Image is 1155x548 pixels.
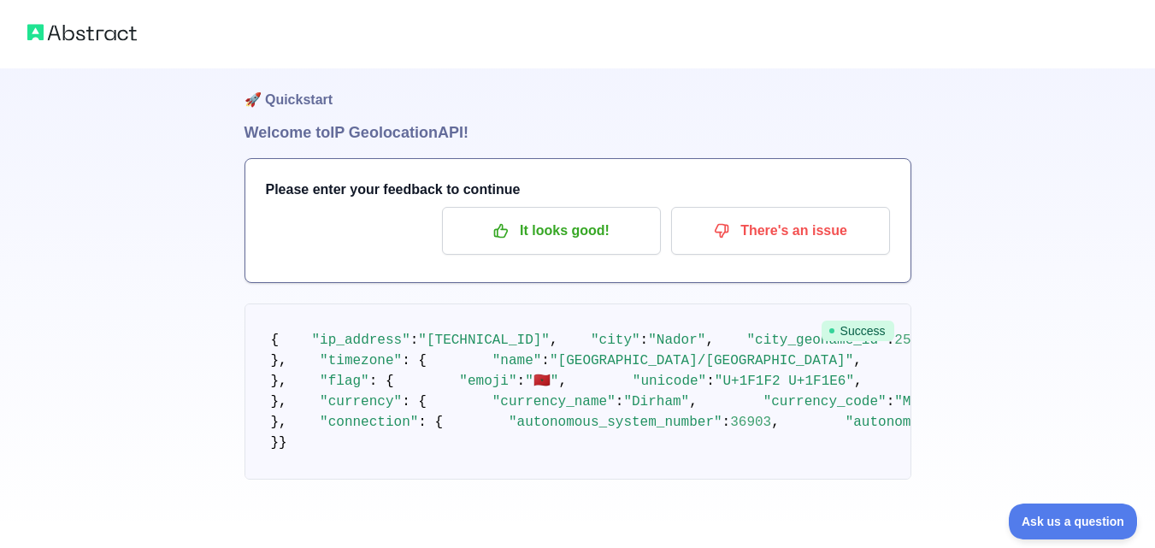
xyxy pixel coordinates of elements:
[410,333,419,348] span: :
[266,180,890,200] h3: Please enter your feedback to continue
[846,415,1108,430] span: "autonomous_system_organization"
[402,394,427,410] span: : {
[894,394,935,410] span: "MAD"
[771,415,780,430] span: ,
[633,374,706,389] span: "unicode"
[1009,504,1138,539] iframe: Toggle Customer Support
[320,353,402,368] span: "timezone"
[715,374,854,389] span: "U+1F1F2 U+1F1E6"
[271,333,280,348] span: {
[853,353,862,368] span: ,
[591,333,640,348] span: "city"
[671,207,890,255] button: There's an issue
[887,394,895,410] span: :
[541,353,550,368] span: :
[517,374,526,389] span: :
[689,394,698,410] span: ,
[648,333,705,348] span: "Nador"
[418,415,443,430] span: : {
[763,394,887,410] span: "currency_code"
[525,374,558,389] span: "🇲🇦"
[455,216,648,245] p: It looks good!
[245,56,911,121] h1: 🚀 Quickstart
[640,333,649,348] span: :
[706,374,715,389] span: :
[722,415,731,430] span: :
[623,394,689,410] span: "Dirham"
[459,374,516,389] span: "emoji"
[402,353,427,368] span: : {
[442,207,661,255] button: It looks good!
[894,333,952,348] span: 2541479
[245,121,911,144] h1: Welcome to IP Geolocation API!
[746,333,886,348] span: "city_geoname_id"
[312,333,410,348] span: "ip_address"
[509,415,722,430] span: "autonomous_system_number"
[822,321,894,341] span: Success
[27,21,137,44] img: Abstract logo
[558,374,567,389] span: ,
[684,216,877,245] p: There's an issue
[492,353,542,368] span: "name"
[320,415,418,430] span: "connection"
[616,394,624,410] span: :
[320,394,402,410] span: "currency"
[550,333,558,348] span: ,
[418,333,550,348] span: "[TECHNICAL_ID]"
[492,394,616,410] span: "currency_name"
[854,374,863,389] span: ,
[550,353,853,368] span: "[GEOGRAPHIC_DATA]/[GEOGRAPHIC_DATA]"
[320,374,369,389] span: "flag"
[369,374,394,389] span: : {
[730,415,771,430] span: 36903
[705,333,714,348] span: ,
